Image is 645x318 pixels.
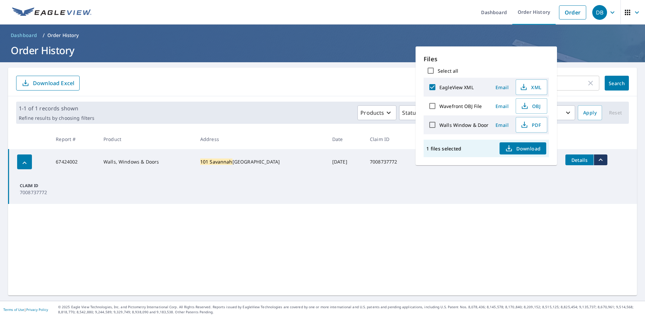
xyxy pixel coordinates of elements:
[200,158,232,165] mark: 101 Savannah
[559,5,586,20] a: Order
[3,308,48,312] p: |
[357,105,396,120] button: Products
[610,80,623,86] span: Search
[605,76,629,91] button: Search
[494,122,510,128] span: Email
[360,109,384,117] p: Products
[491,101,513,111] button: Email
[402,109,419,117] p: Status
[11,32,37,39] span: Dashboard
[520,102,542,110] span: OBJ
[19,104,94,112] p: 1-1 of 1 records shown
[98,149,195,175] td: Walls, Windows & Doors
[8,43,637,57] h1: Order History
[327,149,364,175] td: [DATE]
[50,129,98,149] th: Report #
[569,157,590,163] span: Details
[424,55,549,64] p: Files
[516,98,547,114] button: OBJ
[491,82,513,93] button: Email
[494,84,510,91] span: Email
[50,149,98,175] td: 67424002
[491,120,513,130] button: Email
[8,30,637,41] nav: breadcrumb
[98,129,195,149] th: Product
[594,154,607,165] button: filesDropdownBtn-67424002
[578,105,602,120] button: Apply
[58,305,642,315] p: © 2025 Eagle View Technologies, Inc. and Pictometry International Corp. All Rights Reserved. Repo...
[33,79,74,87] p: Download Excel
[364,129,420,149] th: Claim ID
[399,105,431,120] button: Status
[3,307,24,312] a: Terms of Use
[16,76,80,91] button: Download Excel
[494,103,510,109] span: Email
[43,31,45,39] li: /
[516,117,547,133] button: PDF
[327,129,364,149] th: Date
[500,142,546,154] button: Download
[20,183,57,189] p: Claim ID
[516,79,547,95] button: XML
[438,68,458,74] label: Select all
[592,5,607,20] div: DB
[439,103,482,109] label: Wavefront OBJ File
[439,122,489,128] label: Walls Window & Door
[426,145,461,152] p: 1 files selected
[200,158,321,165] div: [GEOGRAPHIC_DATA]
[364,149,420,175] td: 7008737772
[47,32,79,39] p: Order History
[19,115,94,121] p: Refine results by choosing filters
[8,30,40,41] a: Dashboard
[583,109,597,117] span: Apply
[520,121,542,129] span: PDF
[20,189,57,196] p: 7008737772
[12,7,91,17] img: EV Logo
[565,154,594,165] button: detailsBtn-67424002
[439,84,474,91] label: EagleView XML
[195,129,327,149] th: Address
[520,83,542,91] span: XML
[505,144,541,152] span: Download
[26,307,48,312] a: Privacy Policy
